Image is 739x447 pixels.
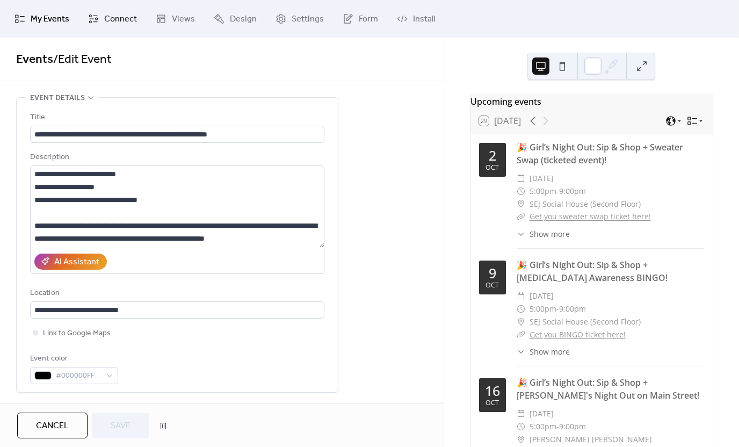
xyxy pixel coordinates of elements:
[517,198,525,211] div: ​
[292,13,324,26] span: Settings
[36,420,69,432] span: Cancel
[530,228,570,240] span: Show more
[30,92,85,105] span: Event details
[267,4,332,33] a: Settings
[530,211,651,221] a: Get you sweater swap ticket here!
[517,290,525,302] div: ​
[517,346,525,357] div: ​
[517,228,570,240] button: ​Show more
[43,327,111,340] span: Link to Google Maps
[517,259,668,284] a: 🎉 Girl’s Night Out: Sip & Shop + [MEDICAL_DATA] Awareness BINGO!
[559,185,586,198] span: 9:00pm
[517,185,525,198] div: ​
[530,433,652,446] span: [PERSON_NAME] [PERSON_NAME]
[517,376,704,402] div: 🎉 Girl’s Night Out: Sip & Shop + [PERSON_NAME]'s Night Out on Main Street!
[30,111,322,124] div: Title
[517,420,525,433] div: ​
[517,346,570,357] button: ​Show more
[530,198,641,211] span: SEJ Social House (Second Floor)
[206,4,265,33] a: Design
[517,302,525,315] div: ​
[517,433,525,446] div: ​
[517,210,525,223] div: ​
[54,256,99,269] div: AI Assistant
[359,13,378,26] span: Form
[556,420,559,433] span: -
[489,266,496,280] div: 9
[530,315,641,328] span: SEJ Social House (Second Floor)
[530,185,556,198] span: 5:00pm
[517,228,525,240] div: ​
[470,95,713,108] div: Upcoming events
[517,141,683,166] a: 🎉 Girl’s Night Out: Sip & Shop + Sweater Swap (ticketed event)!
[556,302,559,315] span: -
[530,290,554,302] span: [DATE]
[80,4,145,33] a: Connect
[530,329,626,340] a: Get you BINGO ticket here!
[17,413,88,438] button: Cancel
[413,13,435,26] span: Install
[517,328,525,341] div: ​
[104,13,137,26] span: Connect
[517,315,525,328] div: ​
[530,420,556,433] span: 5:00pm
[486,400,499,407] div: Oct
[30,352,116,365] div: Event color
[6,4,77,33] a: My Events
[559,302,586,315] span: 9:00pm
[489,149,496,162] div: 2
[486,282,499,289] div: Oct
[559,420,586,433] span: 9:00pm
[30,151,322,164] div: Description
[335,4,386,33] a: Form
[172,13,195,26] span: Views
[556,185,559,198] span: -
[230,13,257,26] span: Design
[31,13,69,26] span: My Events
[530,172,554,185] span: [DATE]
[16,48,53,71] a: Events
[148,4,203,33] a: Views
[530,346,570,357] span: Show more
[34,254,107,270] button: AI Assistant
[485,384,500,398] div: 16
[389,4,443,33] a: Install
[30,287,322,300] div: Location
[517,407,525,420] div: ​
[56,370,101,383] span: #000000FF
[53,48,112,71] span: / Edit Event
[517,172,525,185] div: ​
[530,302,556,315] span: 5:00pm
[486,164,499,171] div: Oct
[530,407,554,420] span: [DATE]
